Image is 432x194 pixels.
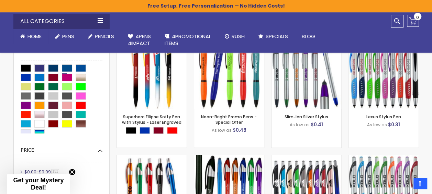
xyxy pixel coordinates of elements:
[13,29,48,44] a: Home
[375,175,432,194] iframe: Google Customer Reviews
[23,169,62,175] a: $0.00-$9.99131
[121,29,158,51] a: 4Pens4impact
[302,33,315,40] span: Blog
[27,33,42,40] span: Home
[95,33,114,40] span: Pencils
[194,155,264,161] a: TouchWrite Query Stylus Pen
[7,174,70,194] div: Get your Mystery Deal!Close teaser
[272,155,341,161] a: Boston Stylus Pen
[52,169,59,174] span: 131
[117,155,187,161] a: Promotional iSlimster Stylus Click Pen
[21,142,102,153] div: Price
[367,122,387,128] span: As low as
[158,29,218,51] a: 4PROMOTIONALITEMS
[212,127,232,133] span: As low as
[128,33,151,47] span: 4Pens 4impact
[122,114,181,125] a: Superhero Ellipse Softy Pen with Stylus - Laser Engraved
[62,33,74,40] span: Pens
[366,114,401,120] a: Lexus Stylus Pen
[81,29,121,44] a: Pencils
[272,39,341,109] img: Slim Jen Silver Stylus
[416,14,419,21] span: 0
[407,15,419,27] a: 0
[117,39,187,109] img: Superhero Ellipse Softy Pen with Stylus - Laser Engraved
[13,14,110,29] div: All Categories
[388,121,400,128] span: $0.31
[311,121,323,128] span: $0.41
[194,39,264,109] img: Neon-Bright Promo Pens - Special Offer
[349,39,419,109] img: Lexus Stylus Pen
[290,122,310,128] span: As low as
[201,114,257,125] a: Neon-Bright Promo Pens - Special Offer
[126,127,136,134] div: Black
[48,29,81,44] a: Pens
[39,169,51,175] span: $9.99
[295,29,322,44] a: Blog
[285,114,328,120] a: Slim Jen Silver Stylus
[252,29,295,44] a: Specials
[232,33,245,40] span: Rush
[13,177,64,191] span: Get your Mystery Deal!
[140,127,150,134] div: Blue
[153,127,164,134] div: Burgundy
[167,127,177,134] div: Red
[266,33,288,40] span: Specials
[233,127,246,133] span: $0.48
[69,169,76,175] button: Close teaser
[218,29,252,44] a: Rush
[349,155,419,161] a: Boston Silver Stylus Pen
[165,33,211,47] span: 4PROMOTIONAL ITEMS
[24,169,36,175] span: $0.00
